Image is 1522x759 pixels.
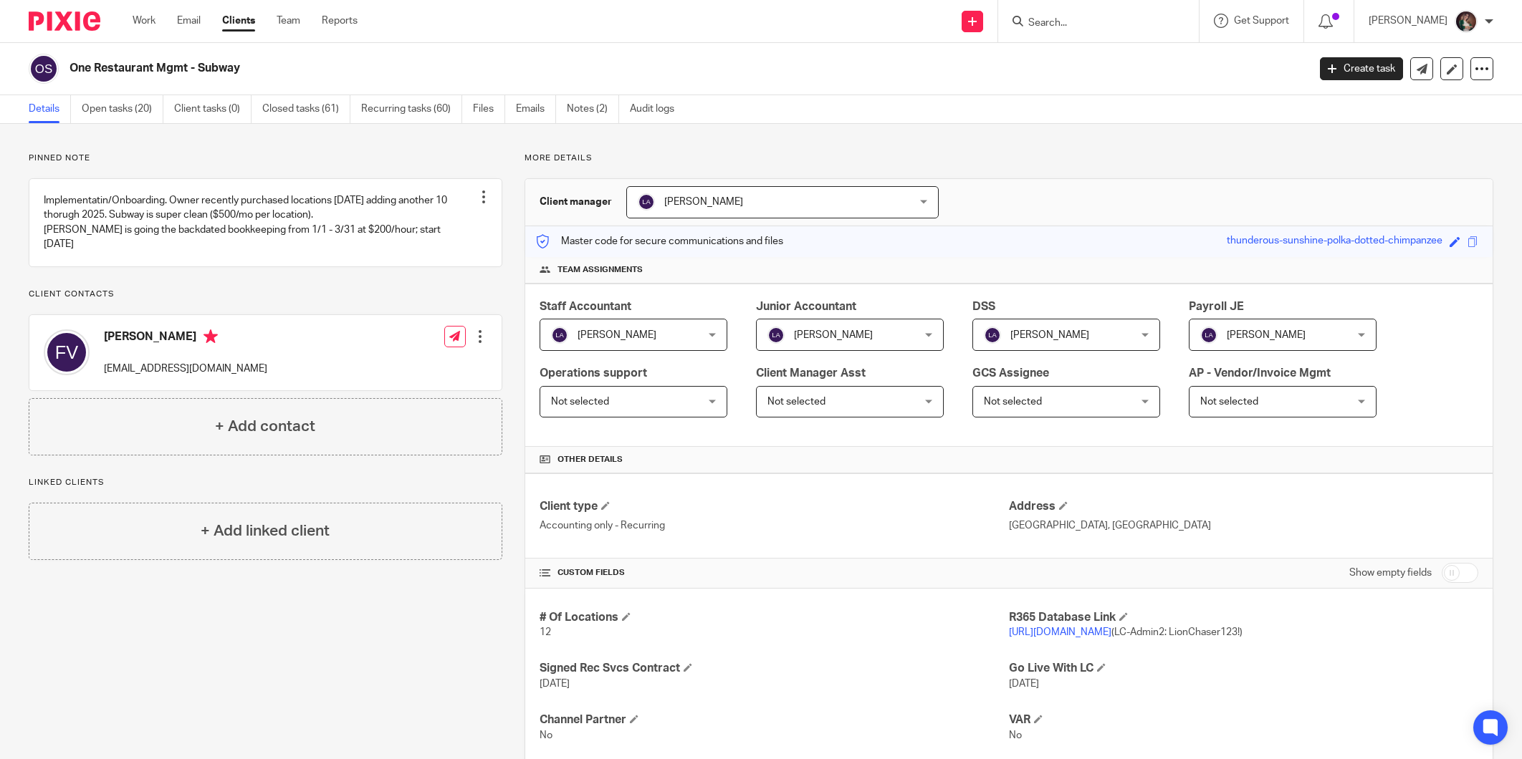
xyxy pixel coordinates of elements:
[536,234,783,248] p: Master code for secure communications and files
[1227,233,1442,250] div: thunderous-sunshine-polka-dotted-chimpanzee
[540,679,570,689] span: [DATE]
[29,477,502,488] p: Linked clients
[540,610,1009,625] h4: # Of Locations
[104,329,267,347] h4: [PERSON_NAME]
[516,95,556,123] a: Emails
[551,327,568,344] img: svg%3E
[984,397,1042,407] span: Not selected
[204,329,218,344] i: Primary
[567,95,619,123] a: Notes (2)
[664,197,743,207] span: [PERSON_NAME]
[638,193,655,211] img: svg%3E
[1009,661,1478,676] h4: Go Live With LC
[540,518,1009,533] p: Accounting only - Recurring
[1349,566,1432,580] label: Show empty fields
[767,397,825,407] span: Not selected
[1009,627,1243,637] span: (LC-Admin2: LionChaser123!)
[29,11,100,31] img: Pixie
[525,153,1493,164] p: More details
[104,362,267,376] p: [EMAIL_ADDRESS][DOMAIN_NAME]
[540,499,1009,514] h4: Client type
[82,95,163,123] a: Open tasks (20)
[1455,10,1478,33] img: Profile%20picture%20JUS.JPG
[1320,57,1403,80] a: Create task
[473,95,505,123] a: Files
[540,367,647,379] span: Operations support
[70,61,1053,76] h2: One Restaurant Mgmt - Subway
[1200,397,1258,407] span: Not selected
[540,627,551,637] span: 12
[215,415,315,437] h4: + Add contact
[1227,330,1306,340] span: [PERSON_NAME]
[972,367,1049,379] span: GCS Assignee
[29,153,502,164] p: Pinned note
[540,712,1009,727] h4: Channel Partner
[222,14,255,28] a: Clients
[630,95,685,123] a: Audit logs
[557,454,623,465] span: Other details
[201,520,330,542] h4: + Add linked client
[767,327,785,344] img: svg%3E
[1009,518,1478,533] p: [GEOGRAPHIC_DATA], [GEOGRAPHIC_DATA]
[1009,679,1039,689] span: [DATE]
[1189,301,1244,312] span: Payroll JE
[1189,367,1331,379] span: AP - Vendor/Invoice Mgmt
[361,95,462,123] a: Recurring tasks (60)
[1009,730,1022,740] span: No
[972,301,995,312] span: DSS
[756,301,856,312] span: Junior Accountant
[29,289,502,300] p: Client contacts
[1009,610,1478,625] h4: R365 Database Link
[578,330,656,340] span: [PERSON_NAME]
[133,14,155,28] a: Work
[322,14,358,28] a: Reports
[277,14,300,28] a: Team
[44,329,90,375] img: svg%3E
[540,567,1009,579] h4: CUSTOM FIELDS
[540,301,631,312] span: Staff Accountant
[756,367,866,379] span: Client Manager Asst
[540,730,552,740] span: No
[1009,712,1478,727] h4: VAR
[557,264,643,276] span: Team assignments
[540,661,1009,676] h4: Signed Rec Svcs Contract
[551,397,609,407] span: Not selected
[177,14,201,28] a: Email
[29,54,59,84] img: svg%3E
[1010,330,1089,340] span: [PERSON_NAME]
[540,195,612,209] h3: Client manager
[1009,499,1478,514] h4: Address
[1200,327,1217,344] img: svg%3E
[29,95,71,123] a: Details
[1009,627,1111,637] a: [URL][DOMAIN_NAME]
[1369,14,1447,28] p: [PERSON_NAME]
[1234,16,1289,26] span: Get Support
[262,95,350,123] a: Closed tasks (61)
[1027,17,1156,30] input: Search
[984,327,1001,344] img: svg%3E
[174,95,252,123] a: Client tasks (0)
[794,330,873,340] span: [PERSON_NAME]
